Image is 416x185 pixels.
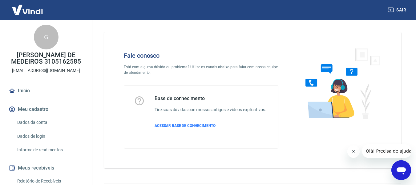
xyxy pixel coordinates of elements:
[124,52,278,59] h4: Fale conosco
[155,123,266,128] a: ACESSAR BASE DE CONHECIMENTO
[155,95,266,102] h5: Base de conhecimento
[5,52,87,65] p: [PERSON_NAME] DE MEDEIROS 3105162585
[155,124,216,128] span: ACESSAR BASE DE CONHECIMENTO
[12,67,80,74] p: [EMAIL_ADDRESS][DOMAIN_NAME]
[7,0,47,19] img: Vindi
[7,161,85,175] button: Meus recebíveis
[362,144,411,158] iframe: Mensagem da empresa
[155,107,266,113] h6: Tire suas dúvidas com nossos artigos e vídeos explicativos.
[391,160,411,180] iframe: Botão para abrir a janela de mensagens
[124,64,278,75] p: Está com alguma dúvida ou problema? Utilize os canais abaixo para falar com nossa equipe de atend...
[7,103,85,116] button: Meu cadastro
[4,4,52,9] span: Olá! Precisa de ajuda?
[15,130,85,143] a: Dados de login
[15,116,85,129] a: Dados da conta
[7,84,85,98] a: Início
[293,42,387,124] img: Fale conosco
[34,25,59,49] div: G
[347,145,360,158] iframe: Fechar mensagem
[386,4,409,16] button: Sair
[15,144,85,156] a: Informe de rendimentos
